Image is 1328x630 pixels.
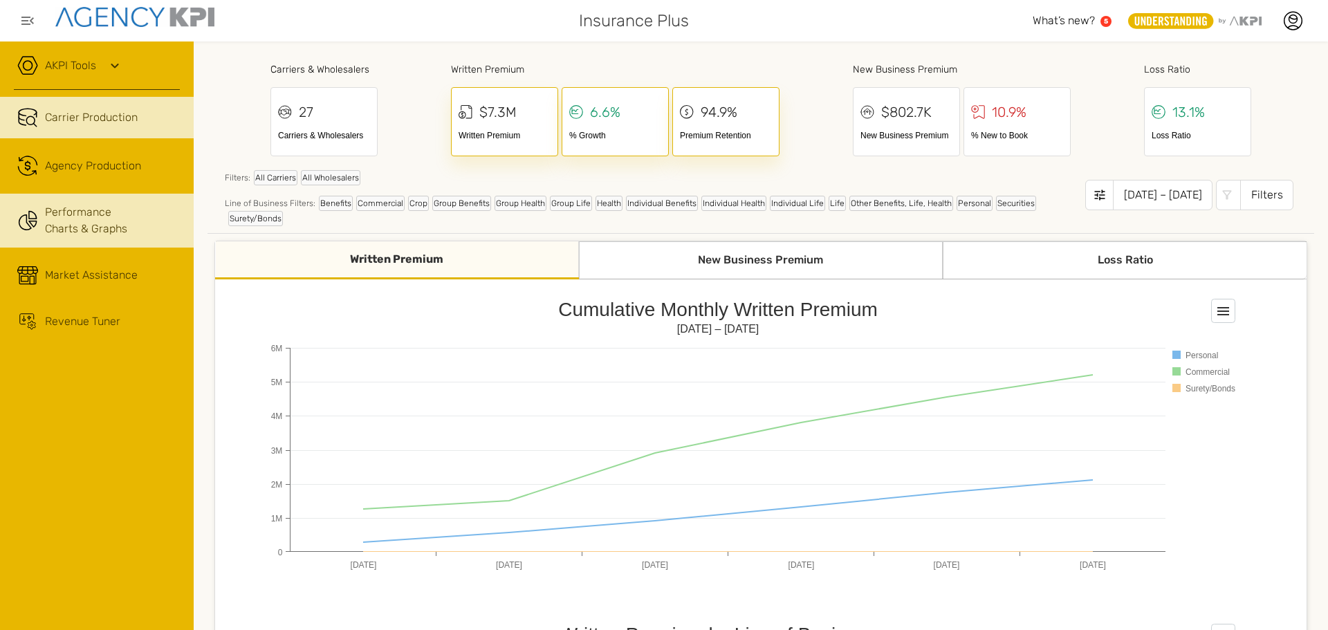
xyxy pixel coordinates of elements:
text: Commercial [1186,367,1230,377]
text: 4M [271,411,283,421]
text: [DATE] [351,560,377,570]
text: [DATE] – [DATE] [677,323,759,335]
div: Crop [408,196,429,211]
div: 13.1% [1172,102,1205,122]
div: Individual Life [770,196,825,211]
span: Revenue Tuner [45,313,120,330]
div: New Business Premium [579,241,943,279]
div: $802.7K [881,102,932,122]
div: Group Benefits [432,196,491,211]
div: Carriers & Wholesalers [278,129,370,142]
button: Filters [1216,180,1293,210]
button: [DATE] – [DATE] [1085,180,1212,210]
div: $7.3M [479,102,517,122]
div: Premium Retention [680,129,772,142]
div: Benefits [319,196,353,211]
div: Loss Ratio [1152,129,1244,142]
text: Personal [1186,351,1218,360]
span: Carrier Production [45,109,138,126]
a: 5 [1100,16,1112,27]
div: Personal [957,196,993,211]
div: % New to Book [971,129,1063,142]
div: Individual Health [701,196,766,211]
div: All Carriers [254,170,297,185]
div: Loss Ratio [1144,62,1251,77]
div: All Wholesalers [301,170,360,185]
div: [DATE] – [DATE] [1113,180,1212,210]
text: 0 [278,548,283,557]
text: 2M [271,480,283,490]
div: Written Premium [459,129,551,142]
div: Securities [996,196,1036,211]
div: Group Health [495,196,546,211]
a: AKPI Tools [45,57,96,74]
div: Group Life [550,196,592,211]
text: Surety/Bonds [1186,384,1235,393]
div: Loss Ratio [943,241,1307,279]
div: Filters [1240,180,1293,210]
div: Other Benefits, Life, Health [849,196,953,211]
div: New Business Premium [853,62,1071,77]
div: % Growth [569,129,661,142]
text: [DATE] [496,560,522,570]
text: Cumulative Monthly Written Premium [558,299,878,320]
div: Life [829,196,846,211]
text: 6M [271,344,283,353]
div: Commercial [356,196,405,211]
div: Written Premium [215,241,579,279]
div: 94.9% [701,102,737,122]
text: 5 [1104,17,1108,25]
span: What’s new? [1033,14,1095,27]
div: 6.6% [590,102,620,122]
text: [DATE] [1080,560,1106,570]
div: Health [596,196,622,211]
text: 1M [271,514,283,524]
span: Market Assistance [45,267,138,284]
img: agencykpi-logo-550x69-2d9e3fa8.png [55,7,214,27]
span: Agency Production [45,158,141,174]
div: Filters: [225,170,1085,192]
div: Surety/Bonds [228,211,283,226]
div: 27 [299,102,313,122]
div: Individual Benefits [626,196,698,211]
div: Line of Business Filters: [225,196,1085,226]
div: New Business Premium [860,129,952,142]
div: Carriers & Wholesalers [270,62,378,77]
div: Written Premium [451,62,780,77]
text: [DATE] [934,560,960,570]
text: [DATE] [642,560,668,570]
div: 10.9% [992,102,1026,122]
text: [DATE] [788,560,815,570]
text: 3M [271,446,283,456]
span: Insurance Plus [579,8,689,33]
text: 5M [271,378,283,387]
